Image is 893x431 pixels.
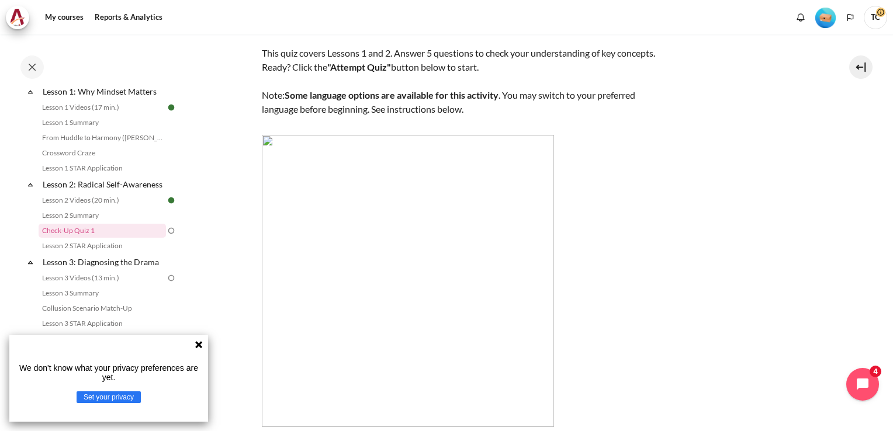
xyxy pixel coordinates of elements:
span: Collapse [25,179,36,190]
a: Reports & Analytics [91,6,167,29]
a: Lesson 2 Videos (20 min.) [39,193,166,207]
a: Lesson 1 STAR Application [39,161,166,175]
div: Level #1 [815,6,836,28]
a: Lesson 1 Videos (17 min.) [39,100,166,114]
strong: "Attempt Quiz" [327,61,391,72]
a: Level #1 [811,6,840,28]
a: Lesson 1 Summary [39,116,166,130]
a: My courses [41,6,88,29]
a: Your Buddy Group Check-In #1 [39,332,166,346]
p: We don't know what your privacy preferences are yet. [14,363,203,382]
span: Collapse [25,86,36,98]
a: Lesson 3 STAR Application [39,317,166,331]
a: Lesson 2 Summary [39,208,166,223]
a: Lesson 1: Why Mindset Matters [41,84,166,99]
div: Show notification window with no new notifications [792,9,809,26]
a: Lesson 2 STAR Application [39,239,166,253]
a: Lesson 3: Diagnosing the Drama [41,254,166,270]
img: Done [166,102,176,113]
span: Collapse [25,256,36,268]
img: Level #1 [815,8,836,28]
img: Architeck [9,9,26,26]
div: This quiz covers Lessons 1 and 2. Answer 5 questions to check your understanding of key concepts.... [262,46,671,427]
a: Lesson 3 Summary [39,286,166,300]
img: To do [166,273,176,283]
span: Note: [262,89,285,100]
a: Check-Up Quiz 1 [39,224,166,238]
img: Done [166,195,176,206]
button: Languages [842,9,859,26]
a: Collusion Scenario Match-Up [39,301,166,315]
span: TC [864,6,887,29]
a: Lesson 3 Videos (13 min.) [39,271,166,285]
a: User menu [864,6,887,29]
button: Set your privacy [77,391,141,403]
a: Crossword Craze [39,146,166,160]
a: Architeck Architeck [6,6,35,29]
img: To do [166,225,176,236]
a: Lesson 2: Radical Self-Awareness [41,176,166,192]
strong: Some language options are available for this activity [285,89,499,100]
a: From Huddle to Harmony ([PERSON_NAME]'s Story) [39,131,166,145]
